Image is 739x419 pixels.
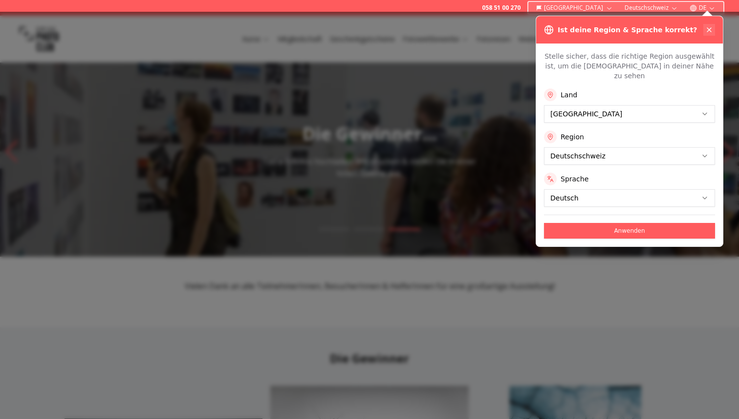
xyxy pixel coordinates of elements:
label: Land [561,90,577,100]
a: 058 51 00 270 [482,4,521,12]
button: Deutschschweiz [621,2,682,14]
label: Region [561,132,584,142]
button: [GEOGRAPHIC_DATA] [532,2,617,14]
p: Stelle sicher, dass die richtige Region ausgewählt ist, um die [DEMOGRAPHIC_DATA] in deiner Nähe ... [544,51,715,81]
label: Sprache [561,174,588,184]
h3: Ist deine Region & Sprache korrekt? [558,25,697,35]
button: DE [686,2,719,14]
button: Anwenden [544,223,715,239]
